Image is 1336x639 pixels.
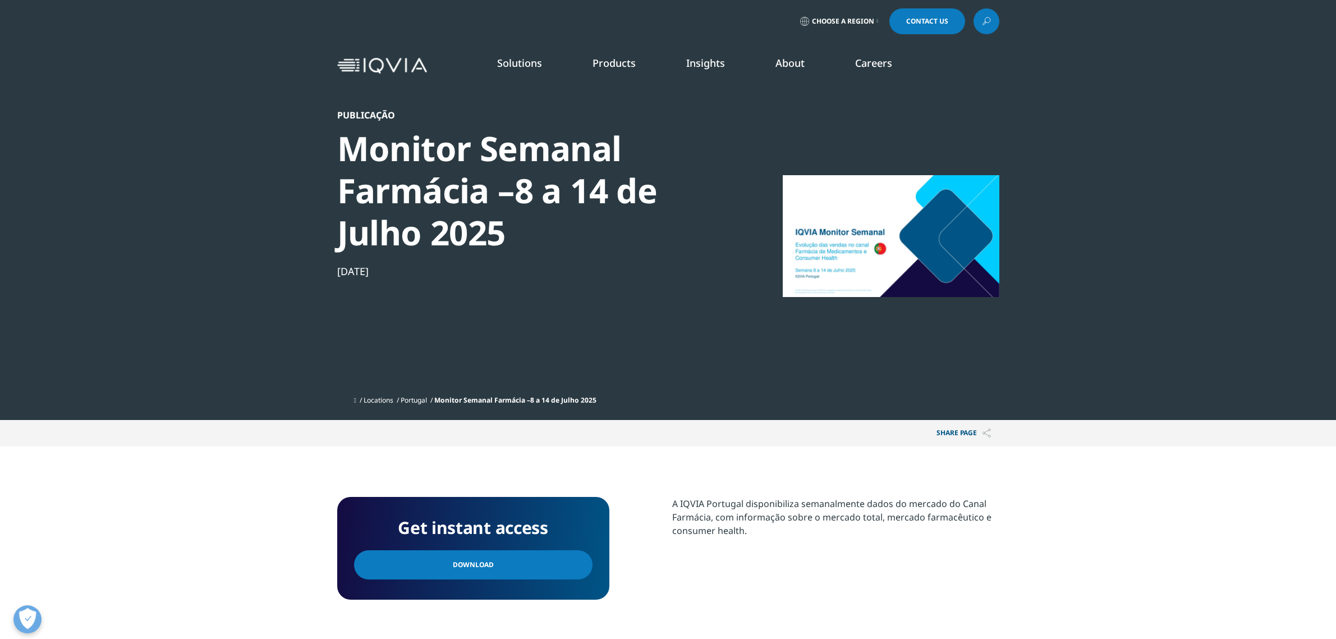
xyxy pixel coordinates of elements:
[497,56,542,70] a: Solutions
[354,514,593,542] h4: Get instant access
[775,56,805,70] a: About
[983,428,991,438] img: Share PAGE
[672,497,999,546] p: A IQVIA Portugal disponibiliza semanalmente dados do mercado do Canal Farmácia, com informação so...
[928,420,999,446] p: Share PAGE
[337,127,722,254] div: Monitor Semanal Farmácia –8 a 14 de Julho 2025
[889,8,965,34] a: Contact Us
[593,56,636,70] a: Products
[686,56,725,70] a: Insights
[434,395,596,405] span: Monitor Semanal Farmácia –8 a 14 de Julho 2025
[928,420,999,446] button: Share PAGEShare PAGE
[906,18,948,25] span: Contact Us
[855,56,892,70] a: Careers
[337,109,722,121] div: Publicação
[401,395,427,405] a: Portugal
[354,550,593,579] a: Download
[453,559,494,571] span: Download
[431,39,999,92] nav: Primary
[337,264,722,278] div: [DATE]
[364,395,393,405] a: Locations
[13,605,42,633] button: Abrir preferências
[812,17,874,26] span: Choose a Region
